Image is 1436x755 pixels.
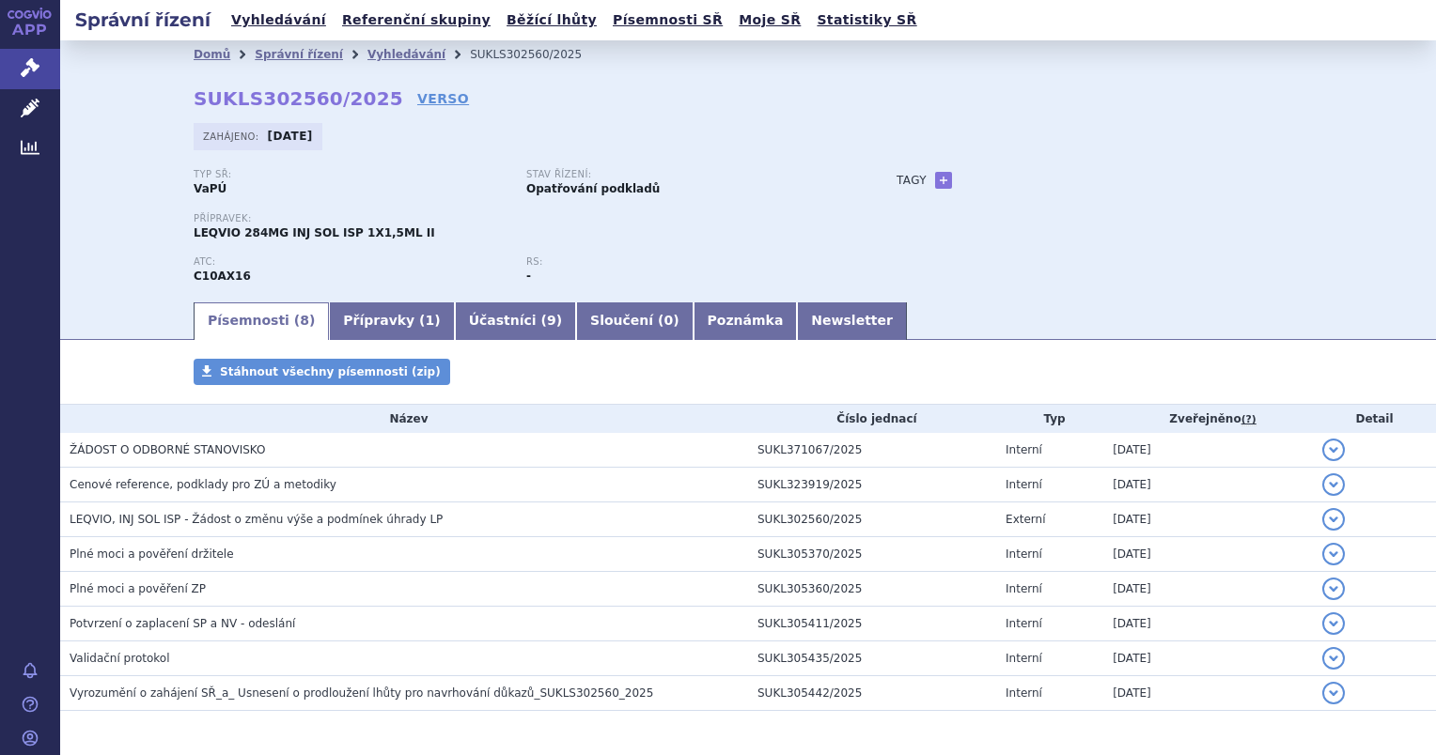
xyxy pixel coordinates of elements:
[268,130,313,143] strong: [DATE]
[470,40,606,69] li: SUKLS302560/2025
[1103,433,1313,468] td: [DATE]
[663,313,673,328] span: 0
[526,169,840,180] p: Stav řízení:
[329,302,454,340] a: Přípravky (1)
[1322,508,1345,531] button: detail
[70,652,170,665] span: Validační protokol
[1322,439,1345,461] button: detail
[1006,547,1042,561] span: Interní
[1103,502,1313,537] td: [DATE]
[226,8,332,33] a: Vyhledávání
[1103,676,1313,711] td: [DATE]
[576,302,693,340] a: Sloučení (0)
[733,8,806,33] a: Moje SŘ
[194,213,859,224] p: Přípravek:
[1322,543,1345,565] button: detail
[811,8,922,33] a: Statistiky SŘ
[1322,473,1345,496] button: detail
[1313,405,1436,433] th: Detail
[426,313,435,328] span: 1
[1006,582,1042,595] span: Interní
[70,617,295,630] span: Potvrzení o zaplacení SP a NV - odeslání
[1103,405,1313,433] th: Zveřejněno
[194,48,230,61] a: Domů
[220,365,441,378] span: Stáhnout všechny písemnosti (zip)
[1322,612,1345,635] button: detail
[194,226,435,239] span: LEQVIO 284MG INJ SOL ISP 1X1,5ML II
[501,8,602,33] a: Běžící lhůty
[748,572,996,607] td: SUKL305360/2025
[748,405,996,433] th: Číslo jednací
[935,172,952,189] a: +
[367,48,445,61] a: Vyhledávání
[1006,652,1042,665] span: Interní
[748,433,996,468] td: SUKL371067/2025
[607,8,728,33] a: Písemnosti SŘ
[417,89,469,108] a: VERSO
[526,182,660,195] strong: Opatřování podkladů
[194,169,507,180] p: Typ SŘ:
[203,129,262,144] span: Zahájeno:
[547,313,556,328] span: 9
[194,182,226,195] strong: VaPÚ
[70,582,206,595] span: Plné moci a pověření ZP
[300,313,309,328] span: 8
[797,302,907,340] a: Newsletter
[694,302,798,340] a: Poznámka
[336,8,496,33] a: Referenční skupiny
[748,537,996,572] td: SUKL305370/2025
[1322,578,1345,600] button: detail
[70,686,653,700] span: Vyrozumění o zahájení SŘ_a_ Usnesení o prodloužení lhůty pro navrhování důkazů_SUKLS302560_2025
[70,443,265,456] span: ŽÁDOST O ODBORNÉ STANOVISKO
[1322,682,1345,704] button: detail
[1103,572,1313,607] td: [DATE]
[1103,641,1313,676] td: [DATE]
[1103,537,1313,572] td: [DATE]
[1006,617,1042,630] span: Interní
[60,405,748,433] th: Název
[194,87,403,110] strong: SUKLS302560/2025
[455,302,576,340] a: Účastníci (9)
[70,513,443,526] span: LEQVIO, INJ SOL ISP - Žádost o změnu výše a podmínek úhrady LP
[194,359,450,385] a: Stáhnout všechny písemnosti (zip)
[748,676,996,711] td: SUKL305442/2025
[1322,647,1345,670] button: detail
[897,169,927,192] h3: Tagy
[194,256,507,268] p: ATC:
[194,302,329,340] a: Písemnosti (8)
[748,641,996,676] td: SUKL305435/2025
[70,478,336,491] span: Cenové reference, podklady pro ZÚ a metodiky
[60,7,226,33] h2: Správní řízení
[1006,686,1042,700] span: Interní
[526,256,840,268] p: RS:
[748,502,996,537] td: SUKL302560/2025
[1006,513,1045,526] span: Externí
[1006,443,1042,456] span: Interní
[748,468,996,502] td: SUKL323919/2025
[1006,478,1042,491] span: Interní
[526,270,531,283] strong: -
[1103,607,1313,641] td: [DATE]
[255,48,343,61] a: Správní řízení
[194,270,251,283] strong: INKLISIRAN
[1241,413,1256,426] abbr: (?)
[70,547,234,561] span: Plné moci a pověření držitele
[996,405,1103,433] th: Typ
[748,607,996,641] td: SUKL305411/2025
[1103,468,1313,502] td: [DATE]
